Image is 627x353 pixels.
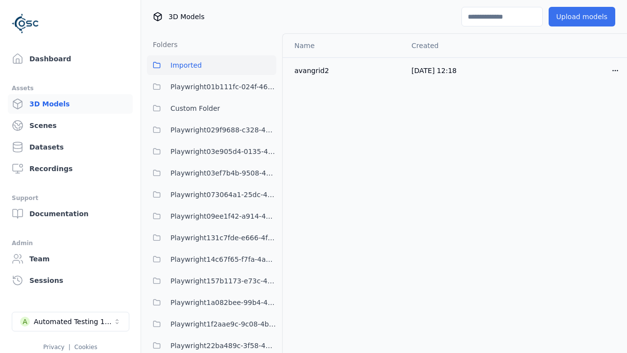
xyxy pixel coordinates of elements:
div: avangrid2 [294,66,396,76]
a: Scenes [8,116,133,135]
th: Name [283,34,404,57]
span: Playwright01b111fc-024f-466d-9bae-c06bfb571c6d [170,81,276,93]
span: Playwright1f2aae9c-9c08-4bb6-a2d5-dc0ac64e971c [170,318,276,330]
div: A [20,317,30,327]
span: Playwright131c7fde-e666-4f3e-be7e-075966dc97bc [170,232,276,244]
button: Playwright1a082bee-99b4-4375-8133-1395ef4c0af5 [147,293,276,312]
a: Cookies [74,344,97,351]
a: 3D Models [8,94,133,114]
button: Playwright01b111fc-024f-466d-9bae-c06bfb571c6d [147,77,276,97]
span: Playwright029f9688-c328-482d-9c42-3b0c529f8514 [170,124,276,136]
button: Playwright09ee1f42-a914-43b3-abf1-e7ca57cf5f96 [147,206,276,226]
img: Logo [12,10,39,37]
span: Playwright073064a1-25dc-42be-bd5d-9b023c0ea8dd [170,189,276,201]
button: Playwright073064a1-25dc-42be-bd5d-9b023c0ea8dd [147,185,276,204]
h3: Folders [147,40,178,50]
div: Admin [12,237,129,249]
a: Datasets [8,137,133,157]
button: Custom Folder [147,99,276,118]
button: Imported [147,55,276,75]
button: Playwright131c7fde-e666-4f3e-be7e-075966dc97bc [147,228,276,248]
a: Recordings [8,159,133,178]
a: Privacy [43,344,64,351]
button: Select a workspace [12,312,129,331]
a: Sessions [8,271,133,290]
div: Automated Testing 1 - Playwright [34,317,113,327]
a: Team [8,249,133,269]
button: Playwright03ef7b4b-9508-47f0-8afd-5e0ec78663fc [147,163,276,183]
span: Playwright03e905d4-0135-4922-94e2-0c56aa41bf04 [170,146,276,157]
span: Playwright14c67f65-f7fa-4a69-9dce-fa9a259dcaa1 [170,253,276,265]
span: Playwright03ef7b4b-9508-47f0-8afd-5e0ec78663fc [170,167,276,179]
button: Playwright1f2aae9c-9c08-4bb6-a2d5-dc0ac64e971c [147,314,276,334]
span: Custom Folder [170,102,220,114]
a: Dashboard [8,49,133,69]
button: Playwright14c67f65-f7fa-4a69-9dce-fa9a259dcaa1 [147,250,276,269]
span: Playwright22ba489c-3f58-40ce-82d9-297bfd19b528 [170,340,276,352]
button: Upload models [549,7,615,26]
span: Playwright1a082bee-99b4-4375-8133-1395ef4c0af5 [170,297,276,308]
a: Documentation [8,204,133,224]
th: Created [404,34,515,57]
span: Playwright157b1173-e73c-4808-a1ac-12e2e4cec217 [170,275,276,287]
span: [DATE] 12:18 [411,67,457,75]
span: | [69,344,71,351]
div: Support [12,192,129,204]
button: Playwright029f9688-c328-482d-9c42-3b0c529f8514 [147,120,276,140]
button: Playwright157b1173-e73c-4808-a1ac-12e2e4cec217 [147,271,276,291]
span: Imported [170,59,202,71]
button: Playwright03e905d4-0135-4922-94e2-0c56aa41bf04 [147,142,276,161]
span: 3D Models [169,12,204,22]
span: Playwright09ee1f42-a914-43b3-abf1-e7ca57cf5f96 [170,210,276,222]
div: Assets [12,82,129,94]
